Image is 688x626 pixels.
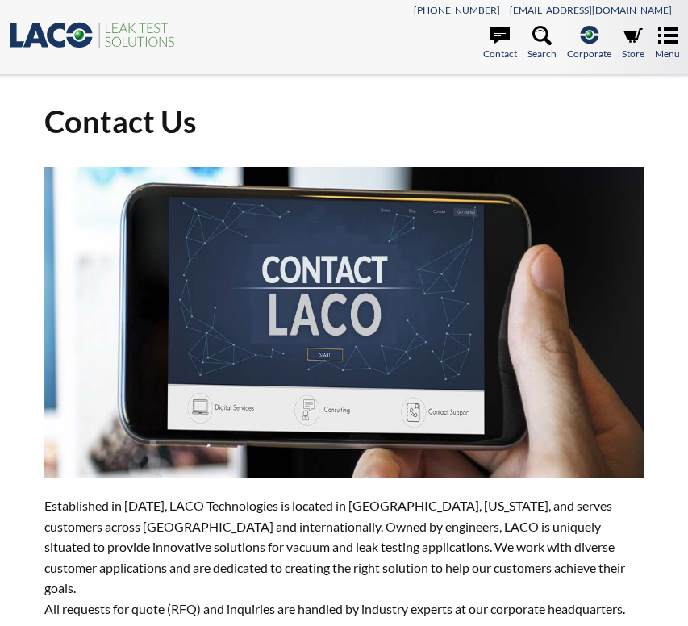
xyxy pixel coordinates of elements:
a: [PHONE_NUMBER] [414,4,500,16]
a: [EMAIL_ADDRESS][DOMAIN_NAME] [510,4,672,16]
a: Contact [483,26,517,61]
h1: Contact Us [44,102,644,141]
span: Corporate [567,46,611,61]
a: Search [527,26,557,61]
img: ContactUs.jpg [44,167,644,478]
a: Store [622,26,644,61]
a: Menu [655,26,680,61]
